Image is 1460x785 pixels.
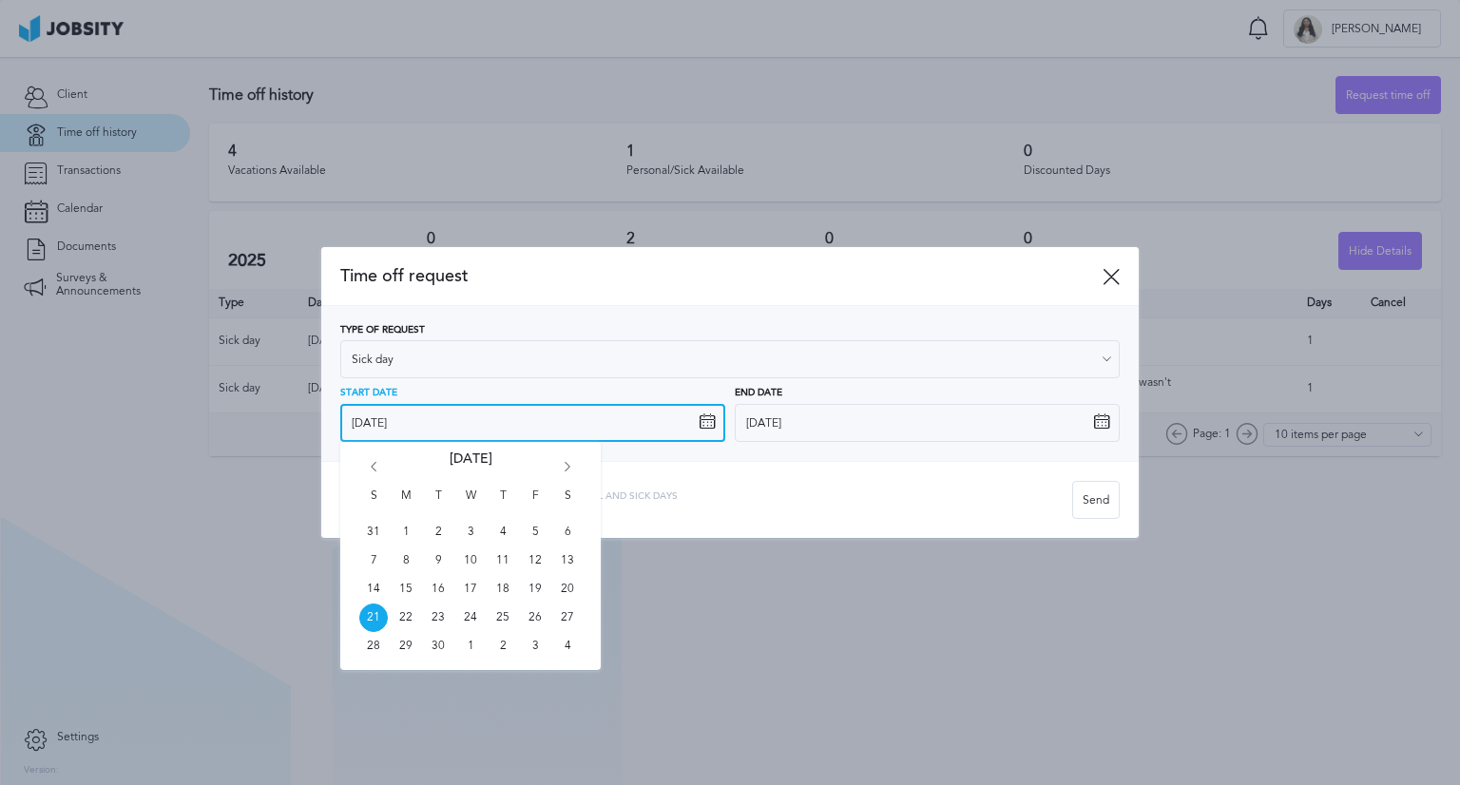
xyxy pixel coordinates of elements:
[559,462,576,479] i: Go forward 1 month
[553,489,582,518] span: S
[340,266,1103,286] span: Time off request
[553,632,582,661] span: Sat Oct 04 2025
[456,603,485,632] span: Wed Sep 24 2025
[340,325,425,336] span: Type of Request
[424,546,452,575] span: Tue Sep 09 2025
[521,518,549,546] span: Fri Sep 05 2025
[359,603,388,632] span: Sun Sep 21 2025
[424,518,452,546] span: Tue Sep 02 2025
[365,462,382,479] i: Go back 1 month
[521,546,549,575] span: Fri Sep 12 2025
[735,388,782,399] span: End Date
[359,489,388,518] span: S
[489,518,517,546] span: Thu Sep 04 2025
[359,575,388,603] span: Sun Sep 14 2025
[359,546,388,575] span: Sun Sep 07 2025
[392,603,420,632] span: Mon Sep 22 2025
[456,575,485,603] span: Wed Sep 17 2025
[521,603,549,632] span: Fri Sep 26 2025
[489,632,517,661] span: Thu Oct 02 2025
[521,575,549,603] span: Fri Sep 19 2025
[424,575,452,603] span: Tue Sep 16 2025
[456,632,485,661] span: Wed Oct 01 2025
[340,388,397,399] span: Start Date
[359,518,388,546] span: Sun Aug 31 2025
[553,518,582,546] span: Sat Sep 06 2025
[424,632,452,661] span: Tue Sep 30 2025
[521,489,549,518] span: F
[489,575,517,603] span: Thu Sep 18 2025
[489,489,517,518] span: T
[1072,481,1120,519] button: Send
[489,546,517,575] span: Thu Sep 11 2025
[392,632,420,661] span: Mon Sep 29 2025
[424,603,452,632] span: Tue Sep 23 2025
[392,518,420,546] span: Mon Sep 01 2025
[359,632,388,661] span: Sun Sep 28 2025
[521,632,549,661] span: Fri Oct 03 2025
[392,489,420,518] span: M
[456,518,485,546] span: Wed Sep 03 2025
[1073,482,1119,520] div: Send
[424,489,452,518] span: T
[456,489,485,518] span: W
[456,546,485,575] span: Wed Sep 10 2025
[489,603,517,632] span: Thu Sep 25 2025
[553,546,582,575] span: Sat Sep 13 2025
[392,575,420,603] span: Mon Sep 15 2025
[392,546,420,575] span: Mon Sep 08 2025
[450,451,492,489] span: [DATE]
[553,603,582,632] span: Sat Sep 27 2025
[553,575,582,603] span: Sat Sep 20 2025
